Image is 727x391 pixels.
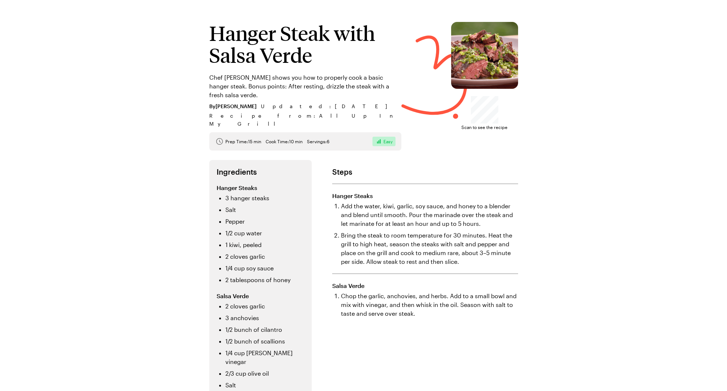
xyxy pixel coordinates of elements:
[225,325,304,334] li: 1/2 bunch of cilantro
[225,138,261,144] span: Prep Time: 15 min
[209,22,401,66] h1: Hanger Steak with Salsa Verde
[225,337,304,346] li: 1/2 bunch of scallions
[217,183,304,192] h3: Hanger Steaks
[261,102,394,110] span: Updated : [DATE]
[225,369,304,378] li: 2/3 cup olive oil
[225,276,304,284] li: 2 tablespoons of honey
[225,205,304,214] li: Salt
[341,202,518,228] li: Add the water, kiwi, garlic, soy sauce, and honey to a blender and blend until smooth. Pour the m...
[217,292,304,300] h3: Salsa Verde
[225,349,304,366] li: 1/4 cup [PERSON_NAME] vinegar
[332,281,518,290] h3: Salsa Verde
[225,217,304,226] li: Pepper
[225,240,304,249] li: 1 kiwi, peeled
[332,167,518,176] h2: Steps
[383,138,393,144] span: Easy
[209,112,401,128] span: Recipe from: All Up In My Grill
[225,314,304,322] li: 3 anchovies
[225,194,304,202] li: 3 hanger steaks
[332,191,518,200] h3: Hanger Steaks
[451,22,518,89] img: Hanger Steak with Salsa Verde
[266,138,303,144] span: Cook Time: 10 min
[341,231,518,266] li: Bring the steak to room temperature for 30 minutes. Heat the grill to high heat, season the steak...
[225,229,304,238] li: 1/2 cup water
[461,124,507,131] span: Scan to see the recipe
[225,252,304,261] li: 2 cloves garlic
[341,292,518,318] li: Chop the garlic, anchovies, and herbs. Add to a small bowl and mix with vinegar, and then whisk i...
[209,102,256,110] span: By [PERSON_NAME]
[225,264,304,273] li: 1/4 cup soy sauce
[225,381,304,390] li: Salt
[209,73,401,99] p: Chef [PERSON_NAME] shows you how to properly cook a basic hanger steak. Bonus points: After resti...
[225,302,304,311] li: 2 cloves garlic
[217,167,304,176] h2: Ingredients
[307,138,329,144] span: Servings: 6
